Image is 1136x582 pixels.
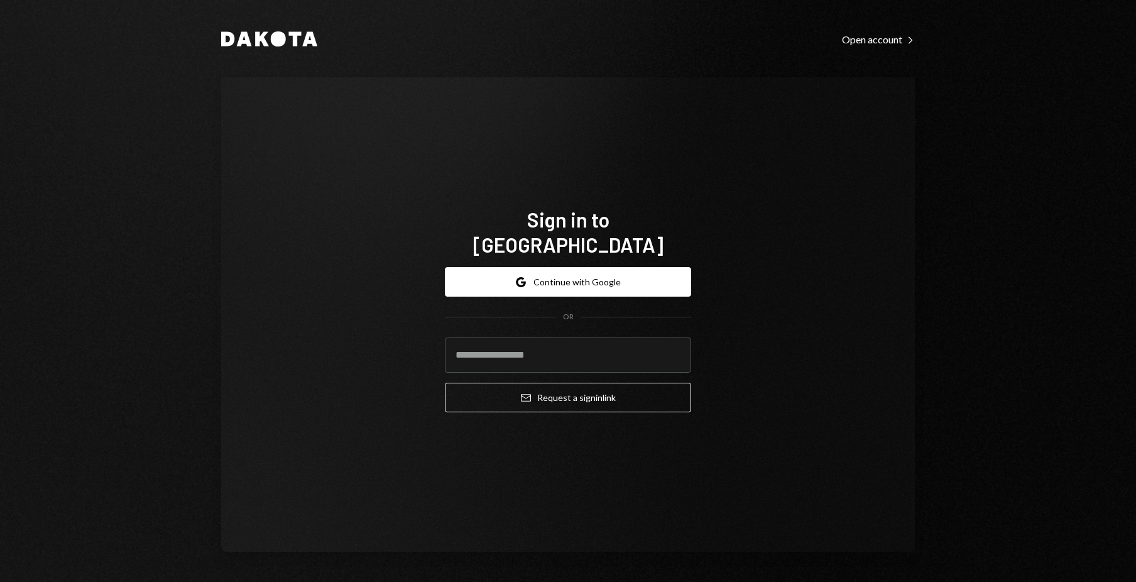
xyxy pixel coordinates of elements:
[445,383,691,412] button: Request a signinlink
[842,32,915,46] a: Open account
[563,312,574,322] div: OR
[445,207,691,257] h1: Sign in to [GEOGRAPHIC_DATA]
[842,33,915,46] div: Open account
[445,267,691,297] button: Continue with Google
